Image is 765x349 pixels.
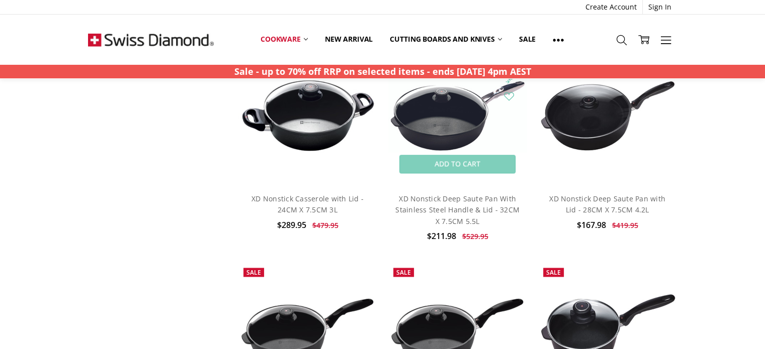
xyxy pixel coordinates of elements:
a: XD Nonstick Deep Saute Pan With Stainless Steel Handle & Lid - 32CM X 7.5CM 5.5L [395,194,520,226]
span: $419.95 [612,220,638,230]
a: Sale [511,28,544,50]
span: Sale [246,268,261,277]
span: $529.95 [462,231,488,241]
img: Free Shipping On Every Order [88,15,214,65]
a: XD Nonstick Deep Saute Pan with Lid - 28CM X 7.5CM 4.2L [549,194,665,214]
a: XD Nonstick Deep Saute Pan with Lid - 28CM X 7.5CM 4.2L [538,46,677,185]
span: $167.98 [577,219,606,230]
a: XD Nonstick Casserole with Lid - 24CM X 7.5CM 3L [251,194,364,214]
span: Sale [396,268,411,277]
a: XD Nonstick Casserole with Lid - 24CM X 7.5CM 3L [238,46,377,185]
span: $211.98 [427,230,456,242]
a: Cookware [252,28,316,50]
span: Sale [546,268,561,277]
strong: Sale - up to 70% off RRP on selected items - ends [DATE] 4pm AEST [234,65,531,77]
span: $479.95 [312,220,338,230]
span: $289.95 [277,219,306,230]
img: XD Nonstick Deep Saute Pan With Stainless Steel Handle & Lid - 32CM X 7.5CM 5.5L [388,79,527,152]
a: XD Nonstick Deep Saute Pan With Stainless Steel Handle & Lid - 32CM X 7.5CM 5.5L [388,46,527,185]
img: XD Nonstick Deep Saute Pan with Lid - 28CM X 7.5CM 4.2L [538,79,677,152]
a: Add to Cart [399,155,516,174]
img: XD Nonstick Casserole with Lid - 24CM X 7.5CM 3L [238,77,377,153]
a: New arrival [316,28,381,50]
a: Cutting boards and knives [381,28,511,50]
a: Show All [544,28,572,51]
